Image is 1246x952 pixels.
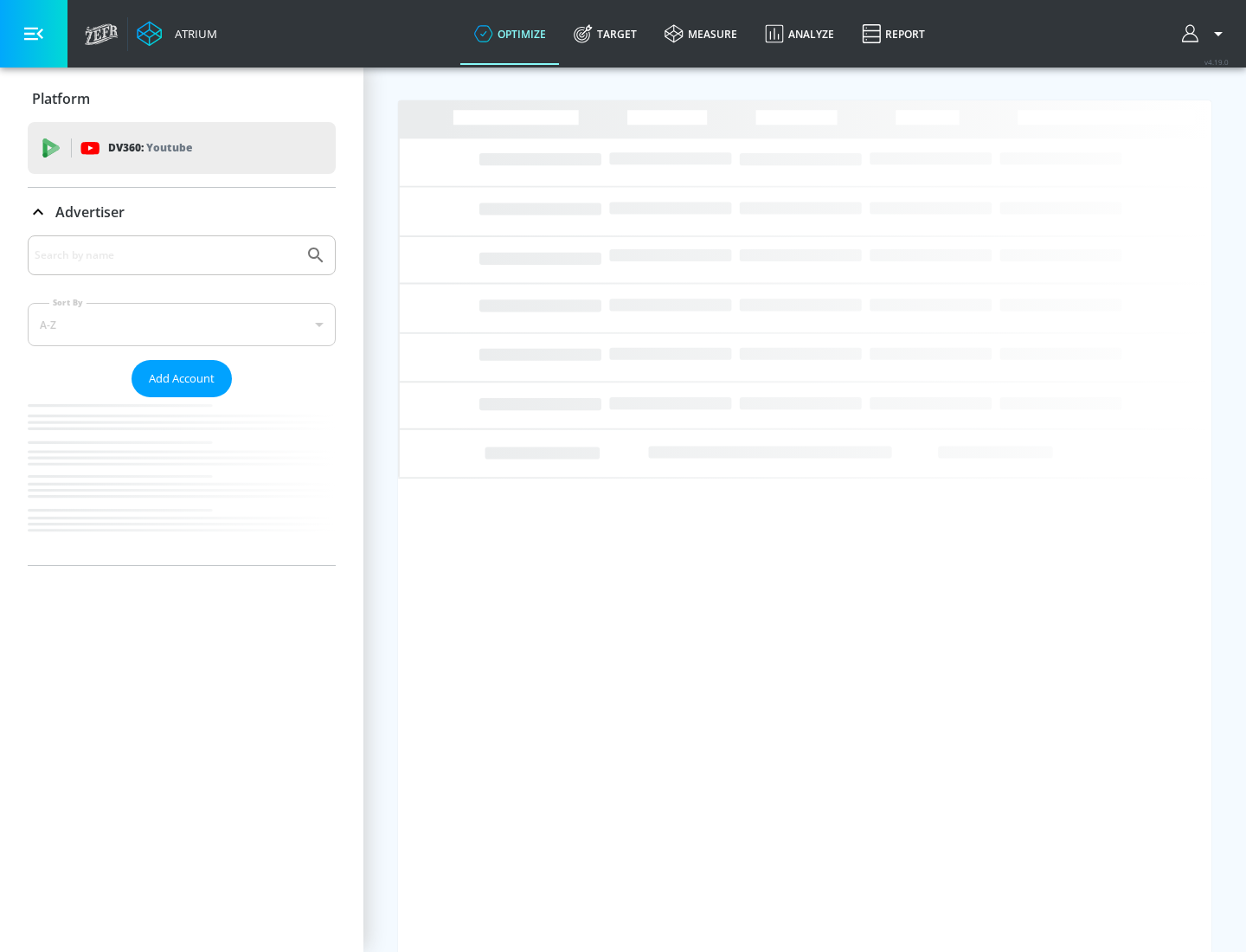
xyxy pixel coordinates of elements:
a: Analyze [751,3,848,65]
input: Search by name [35,244,297,267]
span: Add Account [149,369,215,389]
p: Advertiser [55,203,125,222]
a: Report [848,3,939,65]
a: optimize [460,3,560,65]
div: Advertiser [28,188,336,236]
div: DV360: Youtube [28,122,336,174]
label: Sort By [49,297,87,308]
span: v 4.19.0 [1204,57,1229,67]
div: Atrium [168,26,217,42]
div: Advertiser [28,235,336,565]
p: Youtube [146,138,192,157]
div: Platform [28,74,336,123]
a: measure [651,3,751,65]
div: A-Z [28,303,336,346]
button: Add Account [132,360,232,397]
a: Target [560,3,651,65]
p: DV360: [108,138,192,158]
p: Platform [32,89,90,108]
nav: list of Advertiser [28,397,336,565]
a: Atrium [137,21,217,47]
